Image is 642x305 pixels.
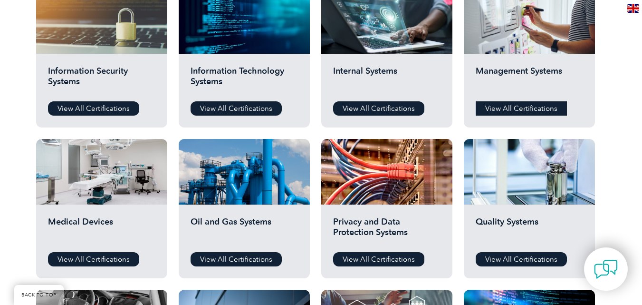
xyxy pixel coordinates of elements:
a: View All Certifications [191,101,282,116]
h2: Information Security Systems [48,66,155,94]
h2: Management Systems [476,66,583,94]
a: View All Certifications [48,101,139,116]
h2: Medical Devices [48,216,155,245]
a: View All Certifications [476,101,567,116]
a: View All Certifications [48,252,139,266]
img: en [627,4,639,13]
a: View All Certifications [333,252,424,266]
h2: Oil and Gas Systems [191,216,298,245]
a: View All Certifications [191,252,282,266]
a: View All Certifications [333,101,424,116]
h2: Information Technology Systems [191,66,298,94]
h2: Internal Systems [333,66,441,94]
h2: Privacy and Data Protection Systems [333,216,441,245]
a: BACK TO TOP [14,285,64,305]
h2: Quality Systems [476,216,583,245]
a: View All Certifications [476,252,567,266]
img: contact-chat.png [594,257,618,281]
